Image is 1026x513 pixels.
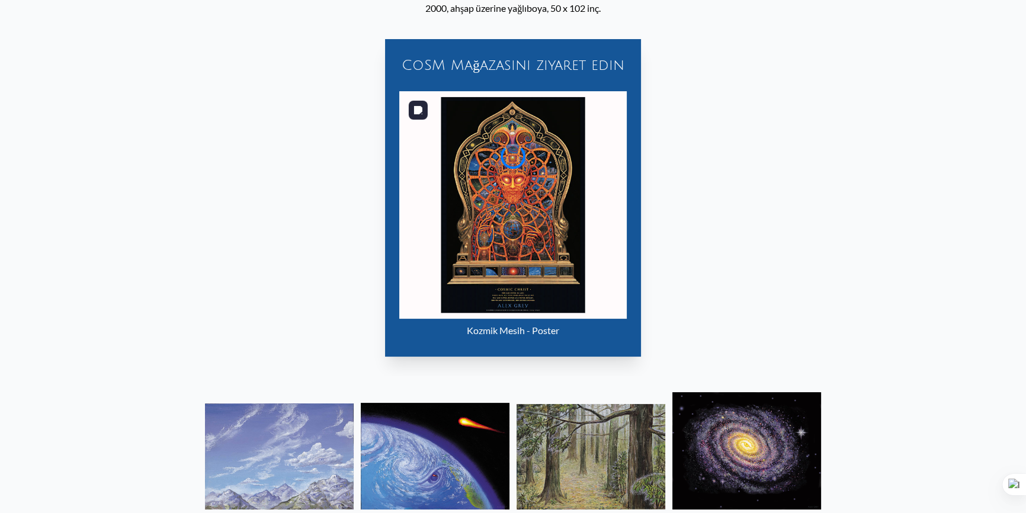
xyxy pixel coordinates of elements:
img: Kozmik Mesih - Poster [399,91,627,319]
img: Orman Bilinci [517,404,665,509]
font: CoSM Mağazasını ziyaret edin [402,57,624,73]
a: CoSM Mağazasını ziyaret edin [392,46,634,84]
font: Kozmik Mesih - Poster [467,325,559,336]
img: Galaktik Bilinç [672,392,821,509]
font: 2000, ahşap üzerine yağlıboya, 50 x 102 inç. [425,2,601,14]
img: Dünya Bilinci [361,403,509,509]
img: Hava ve Dağ Bilinci [205,403,354,509]
a: Kozmik Mesih - Poster [399,91,627,342]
